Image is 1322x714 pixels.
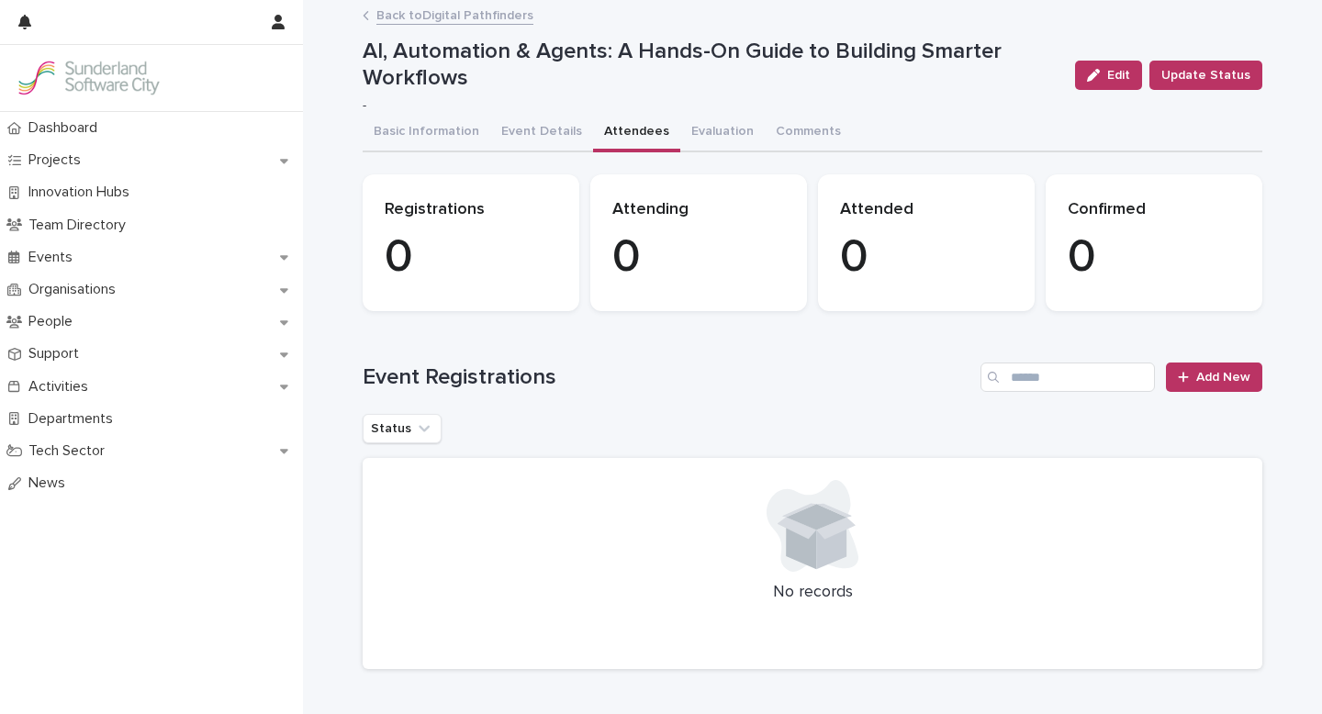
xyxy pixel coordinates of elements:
[21,442,119,460] p: Tech Sector
[1068,230,1240,285] p: 0
[363,98,1053,114] p: -
[385,583,1240,603] p: No records
[1075,61,1142,90] button: Edit
[363,414,442,443] button: Status
[1149,61,1262,90] button: Update Status
[980,363,1155,392] input: Search
[490,114,593,152] button: Event Details
[21,119,112,137] p: Dashboard
[680,114,765,152] button: Evaluation
[1068,200,1240,220] p: Confirmed
[385,230,557,285] p: 0
[363,364,973,391] h1: Event Registrations
[363,39,1060,92] p: AI, Automation & Agents: A Hands-On Guide to Building Smarter Workflows
[840,230,1013,285] p: 0
[21,151,95,169] p: Projects
[612,200,785,220] p: Attending
[376,4,533,25] a: Back toDigital Pathfinders
[15,60,162,96] img: Kay6KQejSz2FjblR6DWv
[21,345,94,363] p: Support
[1107,69,1130,82] span: Edit
[21,474,80,492] p: News
[1196,371,1250,384] span: Add New
[385,200,557,220] p: Registrations
[363,114,490,152] button: Basic Information
[1166,363,1262,392] a: Add New
[21,410,128,428] p: Departments
[21,313,87,330] p: People
[612,230,785,285] p: 0
[593,114,680,152] button: Attendees
[765,114,852,152] button: Comments
[840,200,1013,220] p: Attended
[21,184,144,201] p: Innovation Hubs
[21,281,130,298] p: Organisations
[21,378,103,396] p: Activities
[21,249,87,266] p: Events
[1161,66,1250,84] span: Update Status
[21,217,140,234] p: Team Directory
